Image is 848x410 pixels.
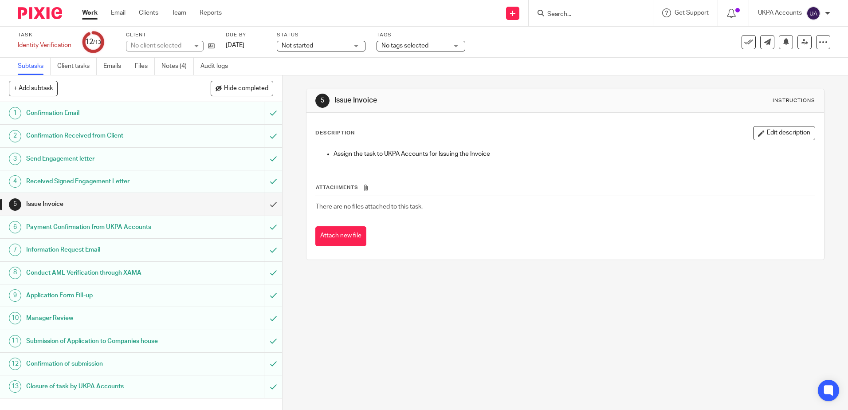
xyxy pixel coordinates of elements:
span: [DATE] [226,42,244,48]
button: + Add subtask [9,81,58,96]
input: Search [546,11,626,19]
button: Attach new file [315,226,366,246]
img: Pixie [18,7,62,19]
a: Team [172,8,186,17]
div: 12 [9,358,21,370]
span: Hide completed [224,85,268,92]
label: Due by [226,32,266,39]
a: Subtasks [18,58,51,75]
div: 4 [9,175,21,188]
a: Emails [103,58,128,75]
div: 11 [9,335,21,347]
h1: Submission of Application to Companies house [26,335,179,348]
h1: Conduct AML Verification through XAMA [26,266,179,280]
a: Files [135,58,155,75]
a: Clients [139,8,158,17]
div: 7 [9,244,21,256]
div: 5 [9,198,21,211]
small: /13 [93,40,101,45]
p: Description [315,130,355,137]
span: Not started [282,43,313,49]
div: 12 [85,37,101,47]
div: No client selected [131,41,188,50]
p: UKPA Accounts [758,8,802,17]
h1: Manager Review [26,311,179,325]
h1: Closure of task by UKPA Accounts [26,380,179,393]
label: Task [18,32,71,39]
div: Instructions [773,97,815,104]
h1: Issue Invoice [26,197,179,211]
a: Email [111,8,126,17]
a: Reports [200,8,222,17]
h1: Confirmation Received from Client [26,129,179,142]
h1: Payment Confirmation from UKPA Accounts [26,221,179,234]
h1: Confirmation Email [26,106,179,120]
span: Attachments [316,185,358,190]
div: 9 [9,289,21,302]
div: 3 [9,153,21,165]
h1: Information Request Email [26,243,179,256]
h1: Received Signed Engagement Letter [26,175,179,188]
a: Work [82,8,98,17]
span: There are no files attached to this task. [316,204,423,210]
p: Assign the task to UKPA Accounts for Issuing the Invoice [334,150,814,158]
h1: Application Form Fill-up [26,289,179,302]
span: No tags selected [381,43,428,49]
div: Identity Verification [18,41,71,50]
div: 8 [9,267,21,279]
div: 5 [315,94,330,108]
img: svg%3E [806,6,821,20]
div: 13 [9,380,21,393]
span: Get Support [675,10,709,16]
a: Client tasks [57,58,97,75]
div: 10 [9,312,21,324]
button: Hide completed [211,81,273,96]
div: 1 [9,107,21,119]
button: Edit description [753,126,815,140]
h1: Send Engagement letter [26,152,179,166]
a: Audit logs [200,58,235,75]
h1: Issue Invoice [334,96,584,105]
label: Status [277,32,365,39]
h1: Confirmation of submission [26,357,179,371]
div: 2 [9,130,21,142]
div: 6 [9,221,21,233]
label: Tags [377,32,465,39]
label: Client [126,32,215,39]
a: Notes (4) [161,58,194,75]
